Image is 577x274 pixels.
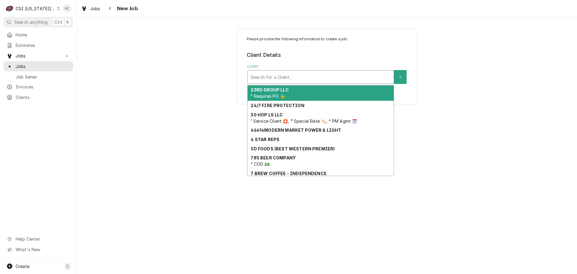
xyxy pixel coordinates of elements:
[4,61,73,71] a: Jobs
[4,17,73,27] button: Search anythingCtrlK
[251,162,270,167] span: ² COD 💵
[398,75,402,79] svg: Create New Client
[251,171,326,176] strong: 7 BREW COFFEE - INDEPENDENCE
[16,94,70,100] span: Clients
[4,30,73,40] a: Home
[105,4,115,13] button: Navigate back
[4,72,73,82] a: Job Series
[251,155,296,160] strong: 785 BEER COMPANY
[251,146,335,151] strong: 5D FOODS (BEST WESTERN PREMIER)
[63,4,72,13] div: KC
[16,264,29,269] span: Create
[63,4,72,13] div: Kelly Christen's Avatar
[251,94,285,99] span: ² Requires PO 🔓
[251,128,341,133] strong: 46614MODERN MARKET POWER & LIGHT
[16,84,70,90] span: Invoices
[4,245,73,254] a: Go to What's New
[247,36,408,42] p: Please provide the following information to create a job:
[5,4,14,13] div: C
[251,87,288,92] strong: 23RD GROUP LLC
[4,82,73,92] a: Invoices
[251,137,279,142] strong: 4 STAR REPS
[90,5,100,12] span: Jobs
[16,63,70,69] span: Jobs
[16,32,70,38] span: Home
[251,119,357,124] span: ¹ Service Client 🛟, ³ Special Rate 🏷️, ⁴ PM Agmt 🗓️
[4,40,73,50] a: Estimates
[115,5,138,13] span: New Job
[16,53,61,59] span: Jobs
[4,51,73,61] a: Go to Jobs
[16,246,69,253] span: What's New
[66,263,69,269] span: C
[16,236,69,242] span: Help Center
[16,74,70,80] span: Job Series
[247,64,408,69] label: Client
[247,36,408,84] div: Job Create/Update Form
[394,70,407,84] button: Create New Client
[14,19,47,25] span: Search anything
[54,19,62,25] span: Ctrl
[237,29,417,104] div: Job Create/Update
[251,112,283,117] strong: 30 HOP LS LLC
[247,51,408,59] legend: Client Details
[4,92,73,102] a: Clients
[247,64,408,84] div: Client
[79,4,103,14] a: Jobs
[4,234,73,244] a: Go to Help Center
[5,4,14,13] div: CSI Kansas City's Avatar
[16,5,55,12] div: CSI [US_STATE][GEOGRAPHIC_DATA]
[251,103,304,108] strong: 24/7 FIRE PROTECTION
[16,42,70,48] span: Estimates
[66,19,69,25] span: K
